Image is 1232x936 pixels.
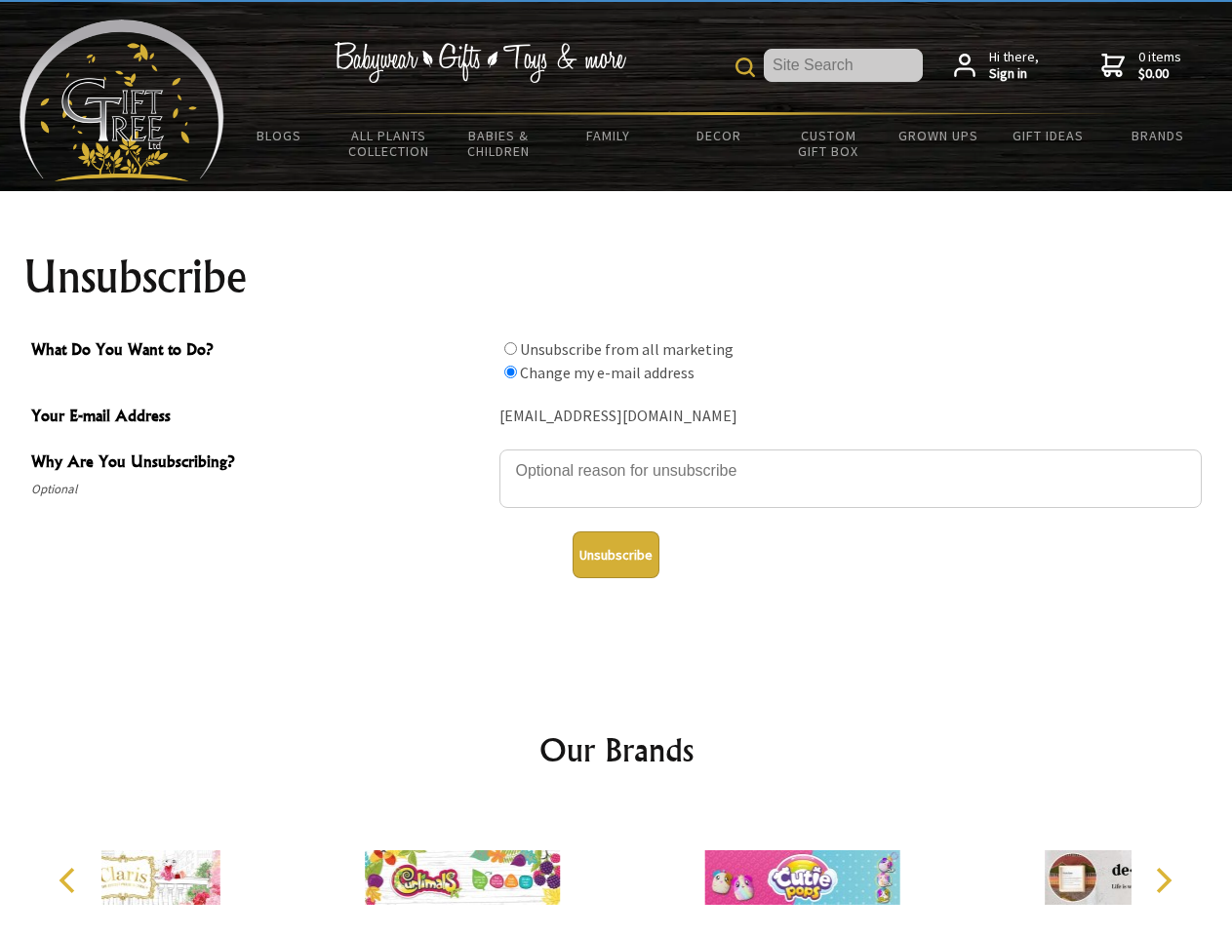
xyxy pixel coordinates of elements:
[1138,65,1181,83] strong: $0.00
[49,859,92,902] button: Previous
[764,49,923,82] input: Site Search
[1103,115,1213,156] a: Brands
[31,337,490,366] span: What Do You Want to Do?
[334,42,626,83] img: Babywear - Gifts - Toys & more
[31,449,490,478] span: Why Are You Unsubscribing?
[499,402,1202,432] div: [EMAIL_ADDRESS][DOMAIN_NAME]
[31,478,490,501] span: Optional
[993,115,1103,156] a: Gift Ideas
[954,49,1039,83] a: Hi there,Sign in
[335,115,445,172] a: All Plants Collection
[20,19,224,181] img: Babyware - Gifts - Toys and more...
[1138,48,1181,83] span: 0 items
[39,726,1194,773] h2: Our Brands
[573,531,659,578] button: Unsubscribe
[989,49,1039,83] span: Hi there,
[520,363,695,382] label: Change my e-mail address
[23,253,1210,300] h1: Unsubscribe
[499,449,1202,508] textarea: Why Are You Unsubscribing?
[31,404,490,432] span: Your E-mail Address
[1141,859,1184,902] button: Next
[989,65,1039,83] strong: Sign in
[520,339,734,359] label: Unsubscribe from all marketing
[735,58,755,77] img: product search
[774,115,884,172] a: Custom Gift Box
[504,342,517,355] input: What Do You Want to Do?
[554,115,664,156] a: Family
[504,366,517,378] input: What Do You Want to Do?
[663,115,774,156] a: Decor
[444,115,554,172] a: Babies & Children
[883,115,993,156] a: Grown Ups
[1101,49,1181,83] a: 0 items$0.00
[224,115,335,156] a: BLOGS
